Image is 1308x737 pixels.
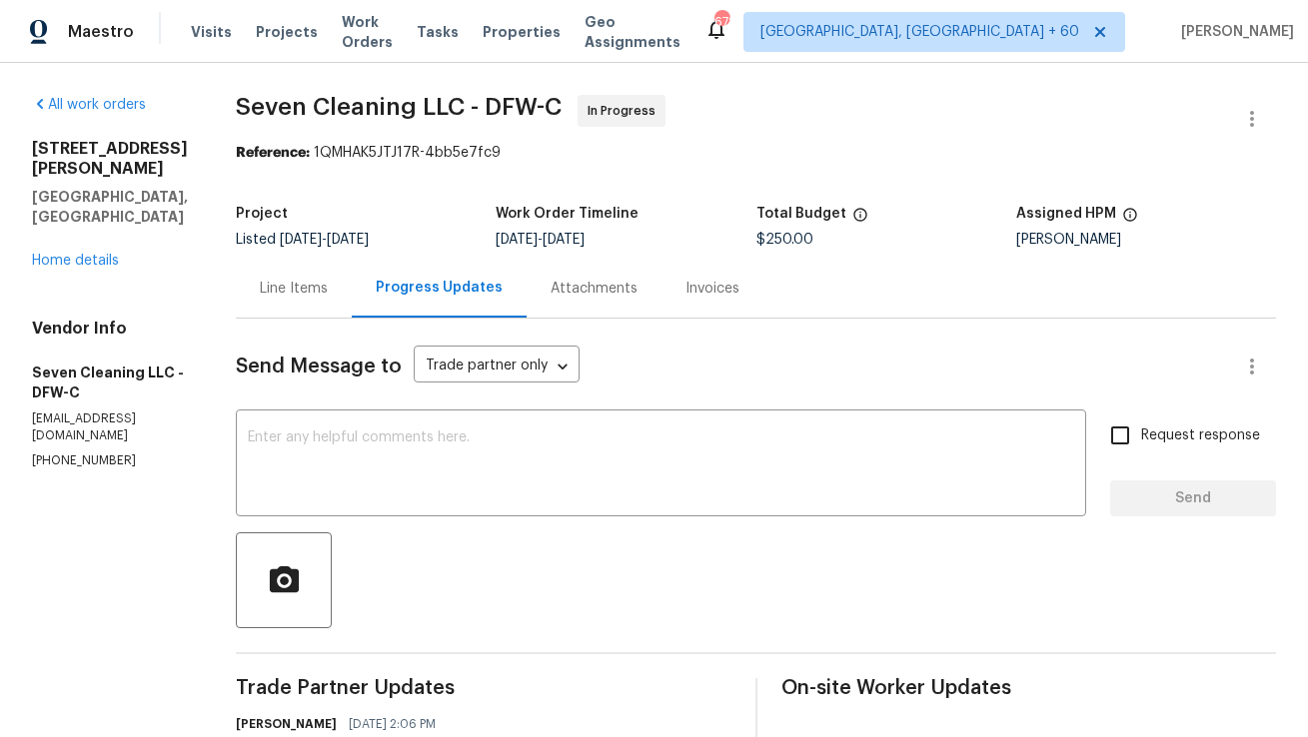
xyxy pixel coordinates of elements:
[349,714,436,734] span: [DATE] 2:06 PM
[685,279,739,299] div: Invoices
[236,357,402,376] span: Send Message to
[1173,22,1294,42] span: [PERSON_NAME]
[756,207,846,221] h5: Total Budget
[483,22,561,42] span: Properties
[32,187,188,227] h5: [GEOGRAPHIC_DATA], [GEOGRAPHIC_DATA]
[1141,425,1260,446] span: Request response
[32,363,188,402] h5: Seven Cleaning LLC - DFW-C
[32,452,188,469] p: [PHONE_NUMBER]
[1016,233,1276,247] div: [PERSON_NAME]
[588,101,663,121] span: In Progress
[32,254,119,268] a: Home details
[260,279,328,299] div: Line Items
[551,279,638,299] div: Attachments
[496,207,639,221] h5: Work Order Timeline
[327,233,369,247] span: [DATE]
[756,233,813,247] span: $250.00
[236,95,562,119] span: Seven Cleaning LLC - DFW-C
[496,233,585,247] span: -
[32,410,188,444] p: [EMAIL_ADDRESS][DOMAIN_NAME]
[236,233,369,247] span: Listed
[417,25,459,39] span: Tasks
[32,98,146,112] a: All work orders
[256,22,318,42] span: Projects
[376,278,503,298] div: Progress Updates
[32,319,188,339] h4: Vendor Info
[236,678,731,698] span: Trade Partner Updates
[496,233,538,247] span: [DATE]
[236,207,288,221] h5: Project
[1016,207,1116,221] h5: Assigned HPM
[1122,207,1138,233] span: The hpm assigned to this work order.
[342,12,393,52] span: Work Orders
[852,207,868,233] span: The total cost of line items that have been proposed by Opendoor. This sum includes line items th...
[781,678,1277,698] span: On-site Worker Updates
[191,22,232,42] span: Visits
[414,351,580,383] div: Trade partner only
[236,714,337,734] h6: [PERSON_NAME]
[68,22,134,42] span: Maestro
[585,12,680,52] span: Geo Assignments
[280,233,322,247] span: [DATE]
[543,233,585,247] span: [DATE]
[714,12,728,32] div: 678
[236,143,1276,163] div: 1QMHAK5JTJ17R-4bb5e7fc9
[236,146,310,160] b: Reference:
[32,139,188,179] h2: [STREET_ADDRESS][PERSON_NAME]
[280,233,369,247] span: -
[760,22,1079,42] span: [GEOGRAPHIC_DATA], [GEOGRAPHIC_DATA] + 60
